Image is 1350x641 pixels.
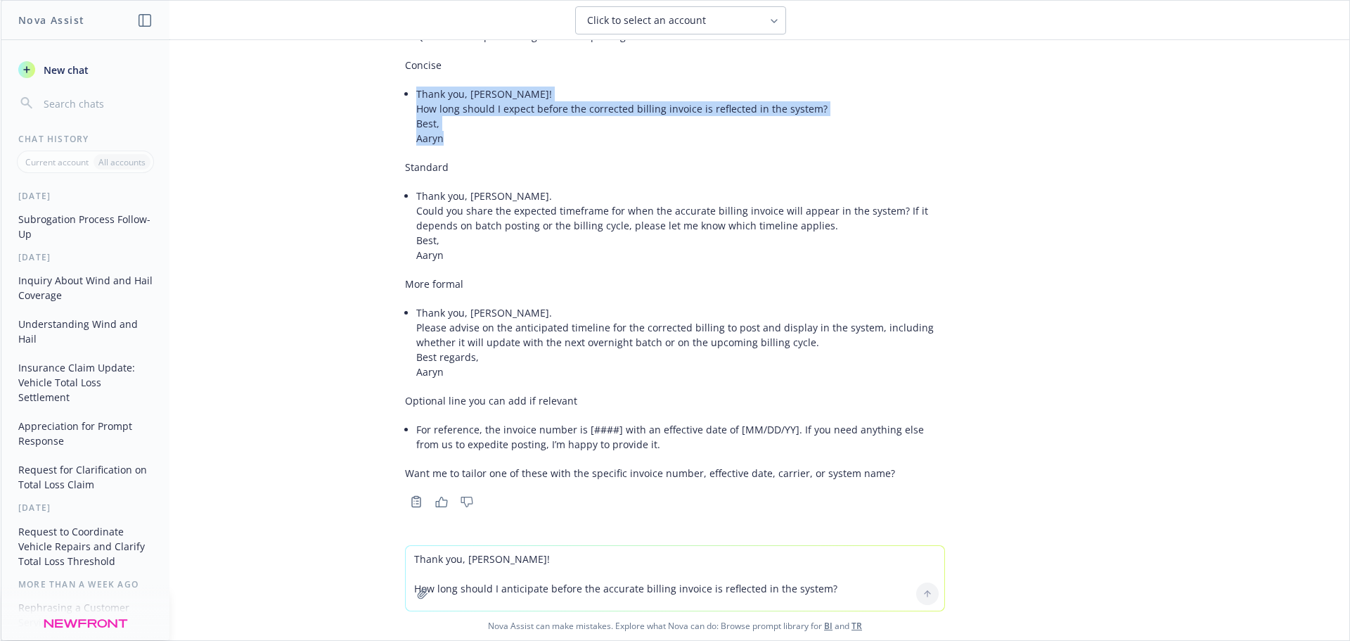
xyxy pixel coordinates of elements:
span: Nova Assist can make mistakes. Explore what Nova can do: Browse prompt library for and [6,611,1344,640]
span: Click to select an account [587,13,706,27]
button: Inquiry About Wind and Hail Coverage [13,269,158,307]
p: Optional line you can add if relevant [405,393,945,408]
p: More formal [405,277,945,291]
button: Request for Clarification on Total Loss Claim [13,458,158,496]
span: New chat [41,63,89,77]
p: All accounts [98,156,146,168]
div: [DATE] [1,502,169,514]
button: Rephrasing a Customer Service Statement [13,596,158,634]
div: [DATE] [1,190,169,202]
div: [DATE] [1,251,169,263]
li: Thank you, [PERSON_NAME]. Could you share the expected timeframe for when the accurate billing in... [416,186,945,265]
svg: Copy to clipboard [410,495,423,508]
a: BI [824,620,832,632]
button: Thumbs down [456,492,478,512]
button: Request to Coordinate Vehicle Repairs and Clarify Total Loss Threshold [13,520,158,573]
div: Chat History [1,133,169,145]
button: Appreciation for Prompt Response [13,414,158,452]
button: Understanding Wind and Hail [13,312,158,350]
button: Subrogation Process Follow-Up [13,208,158,246]
input: Search chats [41,94,153,113]
p: Standard [405,160,945,174]
p: Current account [25,156,89,168]
button: Click to select an account [575,6,786,34]
p: Concise [405,58,945,72]
li: Thank you, [PERSON_NAME]. Please advise on the anticipated timeline for the corrected billing to ... [416,303,945,382]
p: Want me to tailor one of these with the specific invoice number, effective date, carrier, or syst... [405,466,945,481]
a: TR [851,620,862,632]
button: New chat [13,57,158,82]
h1: Nova Assist [18,13,84,27]
div: More than a week ago [1,578,169,590]
li: Thank you, [PERSON_NAME]! How long should I expect before the corrected billing invoice is reflec... [416,84,945,148]
button: Insurance Claim Update: Vehicle Total Loss Settlement [13,356,158,409]
li: For reference, the invoice number is [####] with an effective date of [MM/DD/YY]. If you need any... [416,419,945,455]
